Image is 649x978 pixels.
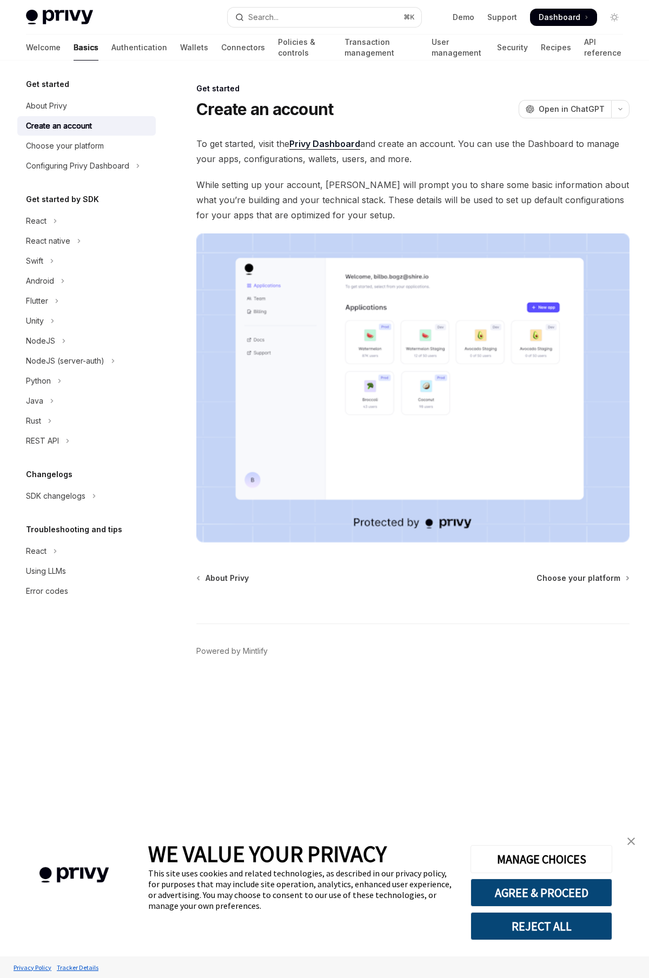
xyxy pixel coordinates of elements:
div: Search... [248,11,279,24]
a: About Privy [17,96,156,116]
button: Toggle React native section [17,231,156,251]
a: Error codes [17,581,156,601]
button: Toggle Python section [17,371,156,391]
span: To get started, visit the and create an account. You can use the Dashboard to manage your apps, c... [196,136,630,166]
span: Dashboard [539,12,580,23]
div: Python [26,374,51,387]
span: Choose your platform [537,573,620,584]
button: Open search [228,8,421,27]
button: Toggle NodeJS section [17,331,156,351]
a: Connectors [221,35,265,61]
h5: Changelogs [26,468,72,481]
button: Toggle NodeJS (server-auth) section [17,351,156,371]
div: Create an account [26,119,92,132]
h5: Get started [26,78,69,91]
h1: Create an account [196,99,333,119]
a: close banner [620,830,642,852]
a: Using LLMs [17,561,156,581]
a: Choose your platform [537,573,628,584]
button: Open in ChatGPT [519,100,611,118]
a: Dashboard [530,9,597,26]
a: Transaction management [345,35,419,61]
button: Toggle React section [17,211,156,231]
span: While setting up your account, [PERSON_NAME] will prompt you to share some basic information abou... [196,177,630,223]
div: React [26,545,47,558]
span: ⌘ K [403,13,415,22]
button: Toggle Unity section [17,311,156,331]
a: Recipes [541,35,571,61]
span: About Privy [206,573,249,584]
h5: Get started by SDK [26,193,99,206]
img: close banner [627,838,635,845]
span: WE VALUE YOUR PRIVACY [148,840,387,868]
button: Toggle Android section [17,271,156,291]
a: Powered by Mintlify [196,646,268,657]
div: This site uses cookies and related technologies, as described in our privacy policy, for purposes... [148,868,454,911]
a: API reference [584,35,623,61]
button: Toggle Flutter section [17,291,156,311]
button: MANAGE CHOICES [471,845,612,873]
span: Open in ChatGPT [539,104,605,115]
div: Flutter [26,294,48,307]
img: company logo [16,852,132,899]
h5: Troubleshooting and tips [26,523,122,536]
button: Toggle Java section [17,391,156,411]
a: Basics [74,35,98,61]
a: Authentication [111,35,167,61]
div: Error codes [26,585,68,598]
button: Toggle Rust section [17,411,156,431]
div: NodeJS (server-auth) [26,354,104,367]
a: Demo [453,12,474,23]
div: Get started [196,83,630,94]
img: images/Dash.png [196,233,630,542]
button: Toggle REST API section [17,431,156,451]
button: AGREE & PROCEED [471,879,612,907]
a: Choose your platform [17,136,156,156]
div: Rust [26,414,41,427]
a: User management [432,35,484,61]
button: Toggle Configuring Privy Dashboard section [17,156,156,176]
div: React native [26,235,70,247]
div: Swift [26,254,43,267]
div: About Privy [26,99,67,112]
button: Toggle SDK changelogs section [17,486,156,506]
button: REJECT ALL [471,912,612,940]
a: Tracker Details [54,958,101,977]
div: Using LLMs [26,565,66,578]
div: Android [26,274,54,287]
button: Toggle Swift section [17,251,156,271]
a: Welcome [26,35,61,61]
div: SDK changelogs [26,490,85,503]
a: Policies & controls [278,35,332,61]
button: Toggle dark mode [606,9,623,26]
a: Privacy Policy [11,958,54,977]
div: React [26,215,47,227]
div: Unity [26,314,44,327]
div: NodeJS [26,334,55,347]
a: About Privy [197,573,249,584]
a: Support [487,12,517,23]
a: Security [497,35,528,61]
div: Choose your platform [26,139,104,152]
a: Create an account [17,116,156,136]
a: Privy Dashboard [289,138,360,150]
a: Wallets [180,35,208,61]
div: REST API [26,434,59,447]
button: Toggle React section [17,541,156,561]
div: Java [26,394,43,407]
img: light logo [26,10,93,25]
div: Configuring Privy Dashboard [26,159,129,172]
